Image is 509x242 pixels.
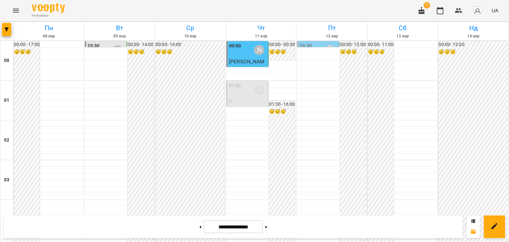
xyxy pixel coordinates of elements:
h6: 00:00 - 11:00 [368,41,394,48]
h6: 01:30 - 16:00 [269,101,295,108]
h6: 11 вер [227,33,296,39]
h6: 00:00 - 16:00 [155,41,224,48]
h6: 01 [4,97,9,104]
h6: 😴😴😴 [340,48,366,56]
p: індивід шч 45 хв [229,105,267,121]
h6: 12 вер [298,33,366,39]
h6: 10 вер [156,33,225,39]
h6: 00:00 - 14:00 [128,41,153,48]
h6: 😴😴😴 [128,48,153,56]
h6: 😴😴😴 [14,48,40,56]
h6: Ср [156,23,225,33]
h6: Сб [368,23,437,33]
div: Мосюра Лариса [113,45,123,55]
h6: 13 вер [368,33,437,39]
h6: 14 вер [439,33,508,39]
h6: Пн [15,23,83,33]
h6: 😴😴😴 [438,48,507,56]
h6: 00:00 - 00:30 [269,41,295,48]
h6: 00:00 - 13:00 [340,41,366,48]
img: avatar_s.png [473,6,482,15]
h6: 00:00 - 12:00 [438,41,507,48]
h6: 😴😴😴 [368,48,394,56]
h6: 😴😴😴 [155,48,224,56]
h6: 03 [4,176,9,184]
h6: 😴😴😴 [269,108,295,115]
label: 23:30 [300,42,312,50]
h6: 02 [4,137,9,144]
label: 01:00 [229,82,241,90]
img: Voopty Logo [32,3,65,13]
p: 0 [229,97,267,105]
button: UA [489,4,501,17]
button: Menu [8,3,24,19]
span: 1 [424,2,430,9]
span: [PERSON_NAME] [229,58,265,73]
h6: Нд [439,23,508,33]
label: 23:30 [87,42,100,50]
span: For Business [32,14,65,18]
h6: 09 вер [85,33,154,39]
h6: 08 вер [15,33,83,39]
h6: Вт [85,23,154,33]
h6: 00:00 - 17:00 [14,41,40,48]
span: UA [491,7,498,14]
div: Мосюра Лариса [325,45,335,55]
div: Мосюра Лариса [254,85,264,95]
h6: Пт [298,23,366,33]
h6: 😴😴😴 [269,48,295,56]
h6: 00 [4,57,9,64]
h6: Чт [227,23,296,33]
div: Мосюра Лариса [254,45,264,55]
label: 00:00 [229,42,241,50]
